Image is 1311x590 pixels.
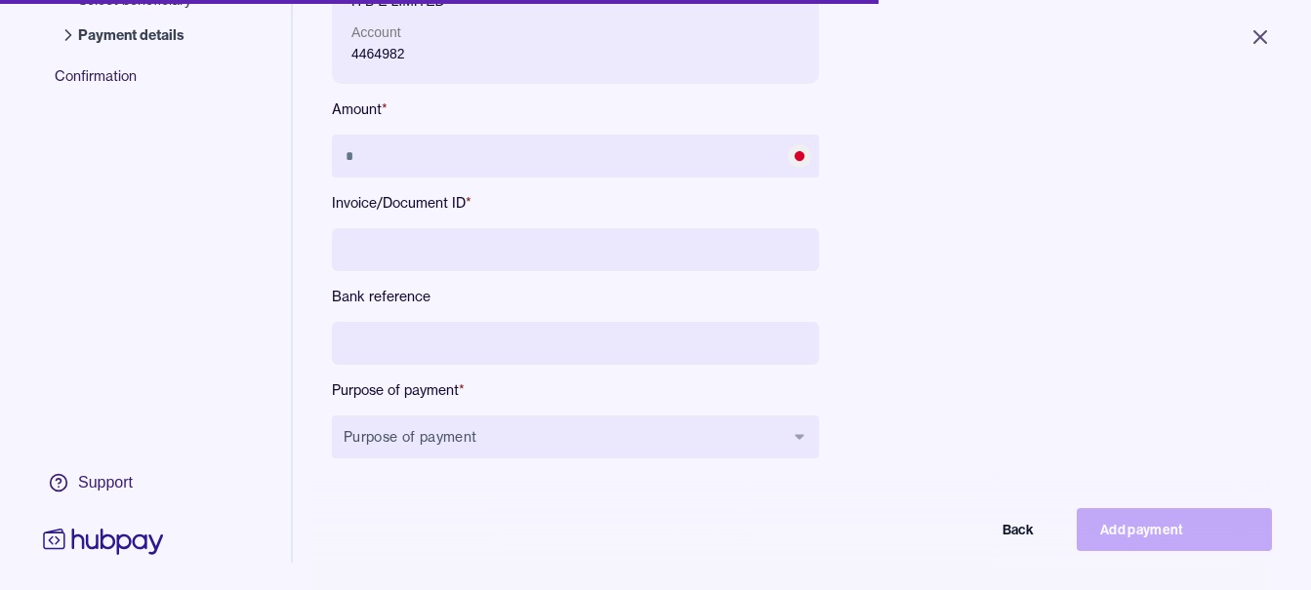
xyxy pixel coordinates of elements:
span: Confirmation [55,66,211,101]
button: Close [1225,16,1295,59]
label: Amount [332,99,819,119]
button: Purpose of payment [332,415,819,458]
a: Support [39,462,168,503]
label: Purpose of payment [332,380,819,400]
span: Payment details [78,25,191,45]
p: Account [351,21,799,43]
p: 4464982 [351,43,799,64]
label: Invoice/Document ID [332,193,819,213]
button: Back [862,508,1057,551]
label: Bank reference [332,287,819,306]
div: Support [78,472,133,493]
